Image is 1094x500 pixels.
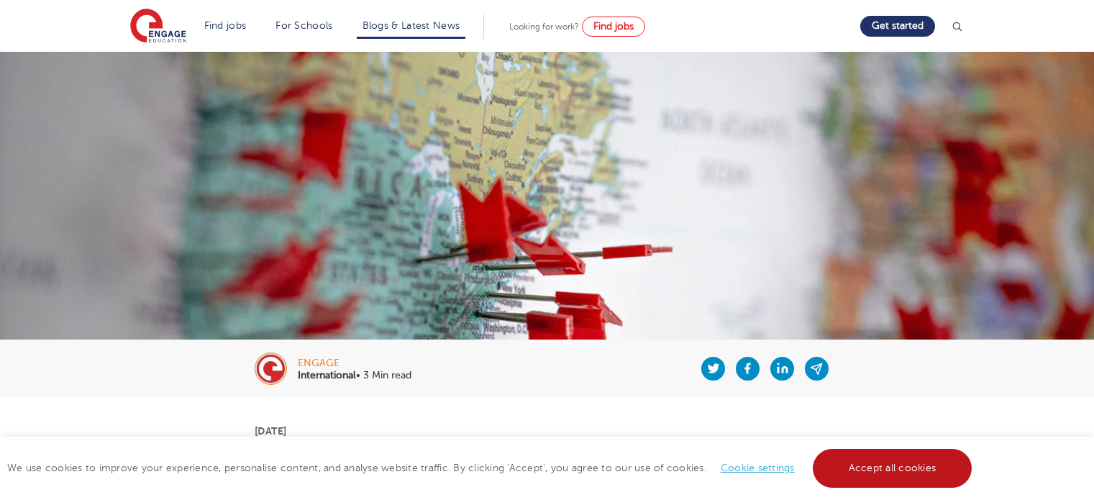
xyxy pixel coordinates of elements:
b: International [298,370,356,381]
span: Find jobs [593,21,634,32]
p: [DATE] [255,426,839,436]
span: Looking for work? [509,22,579,32]
a: Find jobs [582,17,645,37]
a: For Schools [275,20,332,31]
a: Blogs & Latest News [363,20,460,31]
a: Get started [860,16,935,37]
a: Cookie settings [721,463,795,473]
div: engage [298,358,411,368]
a: Accept all cookies [813,449,972,488]
img: Engage Education [130,9,186,45]
p: • 3 Min read [298,371,411,381]
a: Find jobs [204,20,247,31]
span: We use cookies to improve your experience, personalise content, and analyse website traffic. By c... [7,463,975,473]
